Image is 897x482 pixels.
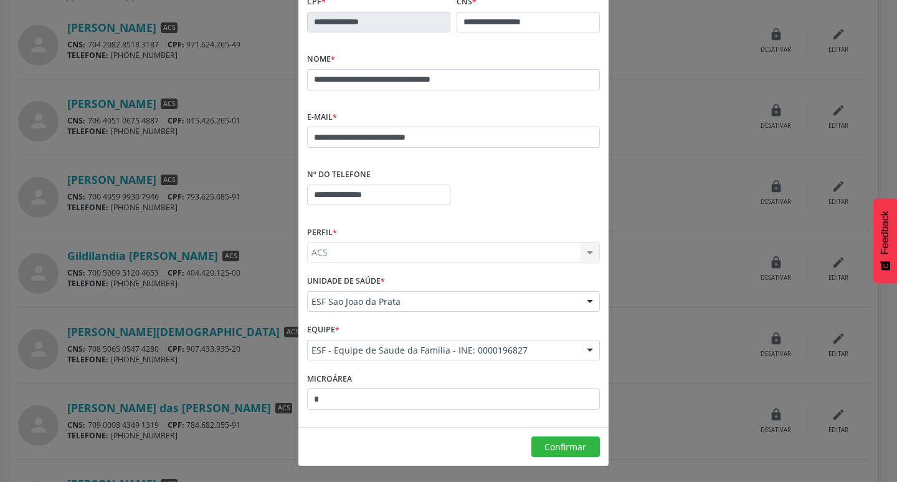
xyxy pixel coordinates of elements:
[873,198,897,283] button: Feedback - Mostrar pesquisa
[544,441,586,453] span: Confirmar
[880,211,891,254] span: Feedback
[307,321,339,340] label: Equipe
[311,296,574,308] span: ESF Sao Joao da Prata
[311,344,574,357] span: ESF - Equipe de Saude da Familia - INE: 0000196827
[307,369,352,388] label: Microárea
[307,165,371,185] label: Nº do Telefone
[531,436,600,458] button: Confirmar
[307,108,337,127] label: E-mail
[307,50,335,69] label: Nome
[307,272,385,291] label: Unidade de saúde
[307,223,337,242] label: Perfil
